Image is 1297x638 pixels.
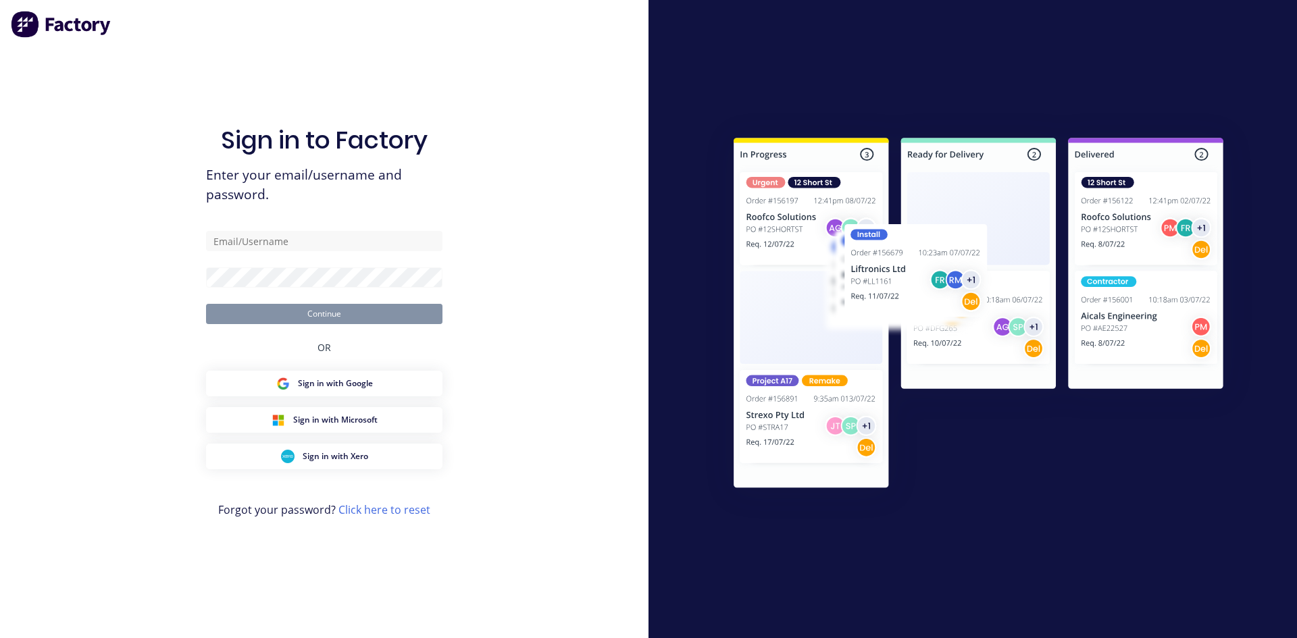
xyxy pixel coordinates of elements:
img: Factory [11,11,112,38]
button: Google Sign inSign in with Google [206,371,442,396]
img: Sign in [704,111,1253,520]
h1: Sign in to Factory [221,126,428,155]
img: Google Sign in [276,377,290,390]
span: Sign in with Google [298,377,373,390]
div: OR [317,324,331,371]
a: Click here to reset [338,502,430,517]
span: Forgot your password? [218,502,430,518]
button: Microsoft Sign inSign in with Microsoft [206,407,442,433]
img: Xero Sign in [281,450,295,463]
span: Sign in with Microsoft [293,414,378,426]
button: Xero Sign inSign in with Xero [206,444,442,469]
button: Continue [206,304,442,324]
input: Email/Username [206,231,442,251]
img: Microsoft Sign in [272,413,285,427]
span: Enter your email/username and password. [206,165,442,205]
span: Sign in with Xero [303,450,368,462]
